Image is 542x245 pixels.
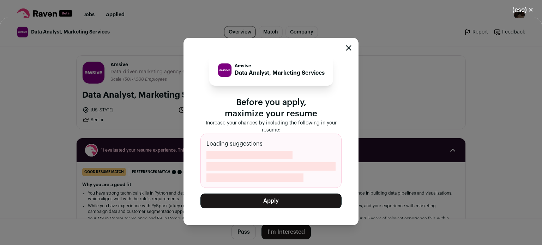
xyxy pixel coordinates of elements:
[235,63,325,69] p: Amsive
[200,194,342,208] button: Apply
[200,134,342,188] div: Loading suggestions
[235,69,325,77] p: Data Analyst, Marketing Services
[200,97,342,120] p: Before you apply, maximize your resume
[200,120,342,134] p: Increase your chances by including the following in your resume:
[504,2,542,18] button: Close modal
[218,63,231,77] img: eeb72986bb90328d2cfc38e862fc7f87c9982ea6c613ceef2b735d0accfc444f.jpg
[346,45,351,51] button: Close modal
